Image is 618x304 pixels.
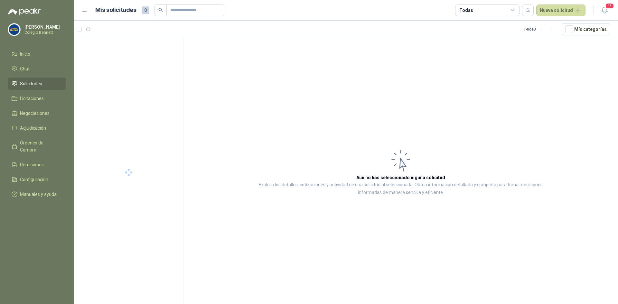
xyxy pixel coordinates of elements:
[8,78,66,90] a: Solicitudes
[562,23,610,35] button: Mís categorías
[20,65,30,72] span: Chat
[356,174,445,181] h3: Aún no has seleccionado niguna solicitud
[158,8,163,12] span: search
[95,5,136,15] h1: Mis solicitudes
[24,31,65,34] p: Colegio Bennett
[8,8,41,15] img: Logo peakr
[8,159,66,171] a: Remisiones
[8,188,66,200] a: Manuales y ayuda
[24,25,65,29] p: [PERSON_NAME]
[248,181,554,197] p: Explora los detalles, cotizaciones y actividad de una solicitud al seleccionarla. Obtén informaci...
[524,24,557,34] div: 1 - 0 de 0
[20,176,48,183] span: Configuración
[8,23,20,36] img: Company Logo
[20,124,46,132] span: Adjudicación
[8,107,66,119] a: Negociaciones
[20,139,60,153] span: Órdenes de Compra
[8,122,66,134] a: Adjudicación
[20,80,42,87] span: Solicitudes
[20,51,30,58] span: Inicio
[536,5,585,16] button: Nueva solicitud
[605,3,614,9] span: 13
[8,137,66,156] a: Órdenes de Compra
[8,92,66,105] a: Licitaciones
[20,191,57,198] span: Manuales y ayuda
[8,48,66,60] a: Inicio
[459,7,473,14] div: Todas
[8,173,66,186] a: Configuración
[599,5,610,16] button: 13
[142,6,149,14] span: 0
[20,161,44,168] span: Remisiones
[20,110,50,117] span: Negociaciones
[20,95,44,102] span: Licitaciones
[8,63,66,75] a: Chat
